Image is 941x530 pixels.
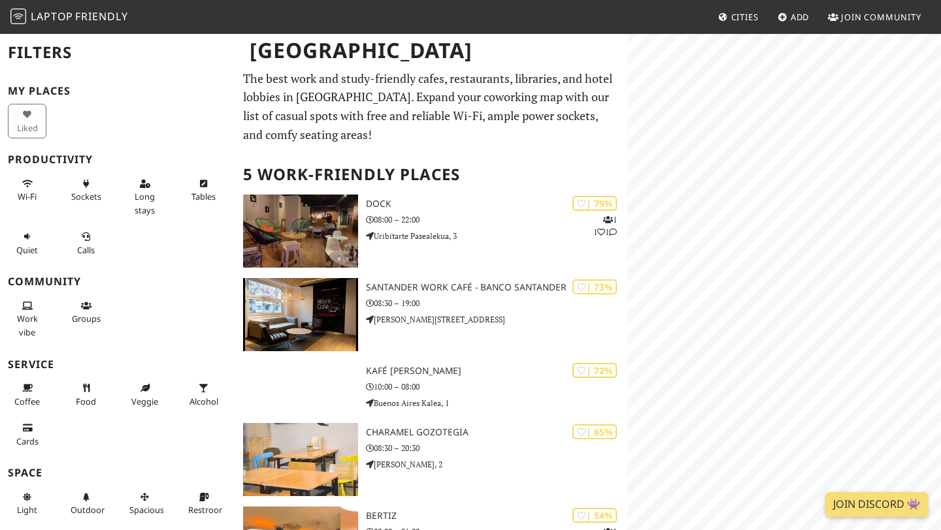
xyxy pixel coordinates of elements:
[572,196,617,211] div: | 79%
[8,377,46,412] button: Coffee
[572,508,617,523] div: | 54%
[366,458,627,471] p: [PERSON_NAME], 2
[235,362,627,413] a: | 72% Kafé [PERSON_NAME] 10:00 – 08:00 Buenos Aires Kalea, 1
[572,363,617,378] div: | 72%
[10,8,26,24] img: LaptopFriendly
[125,486,164,521] button: Spacious
[67,486,105,521] button: Outdoor
[593,213,617,238] p: 1 1 1
[125,173,164,221] button: Long stays
[190,396,218,407] span: Alcohol
[75,9,127,23] span: Friendly
[16,244,38,256] span: Quiet
[243,278,358,351] img: Santander Work Café - Banco Santander
[129,504,164,516] span: Spacious
[67,377,105,412] button: Food
[366,213,627,226] p: 08:00 – 22:00
[8,486,46,521] button: Light
[184,377,223,412] button: Alcohol
[366,510,627,522] h3: Bertiz
[713,5,764,29] a: Cities
[366,442,627,454] p: 08:30 – 20:30
[17,504,37,516] span: Natural light
[366,381,627,393] p: 10:00 – 08:00
[8,153,227,166] h3: Productivity
[366,313,627,326] p: [PERSON_NAME][STREET_ADDRESS]
[366,366,627,377] h3: Kafé [PERSON_NAME]
[841,11,921,23] span: Join Community
[18,191,37,202] span: Stable Wi-Fi
[772,5,815,29] a: Add
[76,396,96,407] span: Food
[8,226,46,260] button: Quiet
[67,226,105,260] button: Calls
[366,282,627,293] h3: Santander Work Café - Banco Santander
[8,85,227,97] h3: My Places
[8,358,227,371] h3: Service
[823,5,927,29] a: Join Community
[235,278,627,351] a: Santander Work Café - Banco Santander | 73% Santander Work Café - Banco Santander 08:30 – 19:00 [...
[366,198,627,210] h3: Dock
[135,191,155,215] span: Long stays
[8,295,46,343] button: Work vibe
[366,397,627,409] p: Buenos Aires Kalea, 1
[125,377,164,412] button: Veggie
[17,313,38,337] span: People working
[8,173,46,208] button: Wi-Fi
[572,279,617,294] div: | 73%
[239,33,625,69] h1: [GEOGRAPHIC_DATA]
[366,230,627,242] p: Uribitarte Pasealekua, 3
[71,191,101,202] span: Power sockets
[184,486,223,521] button: Restroom
[8,275,227,288] h3: Community
[16,435,39,447] span: Credit cards
[731,11,759,23] span: Cities
[31,9,73,23] span: Laptop
[14,396,40,407] span: Coffee
[8,467,227,479] h3: Space
[791,11,810,23] span: Add
[243,69,619,144] p: The best work and study-friendly cafes, restaurants, libraries, and hotel lobbies in [GEOGRAPHIC_...
[235,195,627,268] a: Dock | 79% 111 Dock 08:00 – 22:00 Uribitarte Pasealekua, 3
[71,504,105,516] span: Outdoor area
[235,423,627,496] a: Charamel Gozotegia | 65% Charamel Gozotegia 08:30 – 20:30 [PERSON_NAME], 2
[10,6,128,29] a: LaptopFriendly LaptopFriendly
[825,492,928,517] a: Join Discord 👾
[67,295,105,330] button: Groups
[572,424,617,439] div: | 65%
[77,244,95,256] span: Video/audio calls
[72,313,101,324] span: Group tables
[366,297,627,309] p: 08:30 – 19:00
[243,155,619,195] h2: 5 Work-Friendly Places
[243,423,358,496] img: Charamel Gozotegia
[366,427,627,438] h3: Charamel Gozotegia
[8,33,227,72] h2: Filters
[131,396,158,407] span: Veggie
[243,195,358,268] img: Dock
[191,191,216,202] span: Work-friendly tables
[184,173,223,208] button: Tables
[8,417,46,452] button: Cards
[188,504,227,516] span: Restroom
[67,173,105,208] button: Sockets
